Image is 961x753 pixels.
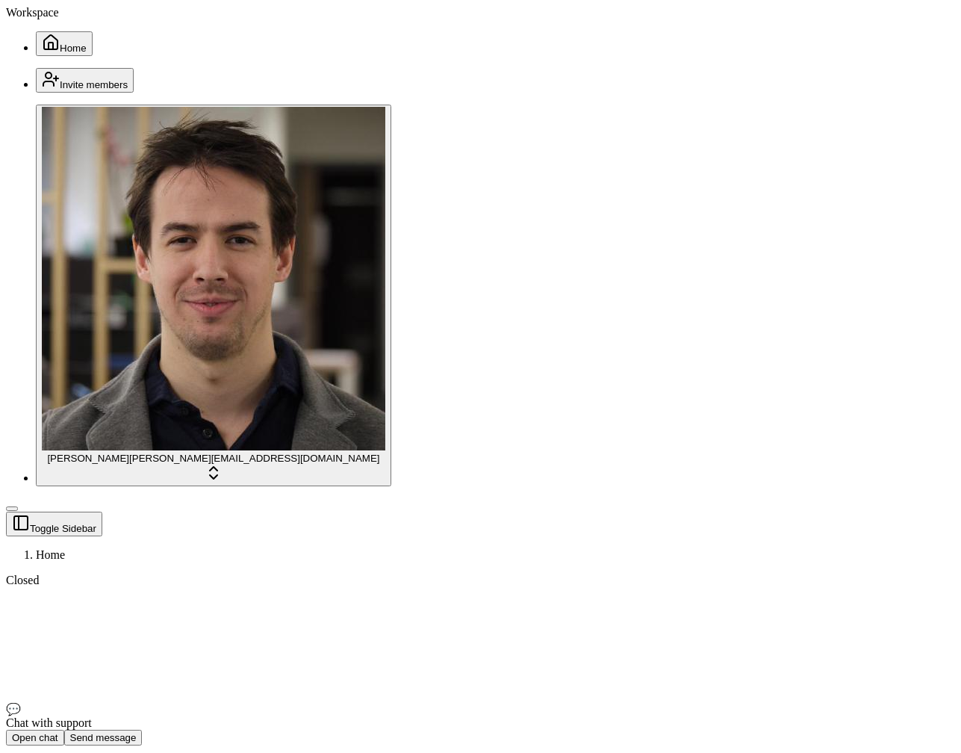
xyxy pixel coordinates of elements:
[6,512,102,536] button: Toggle Sidebar
[36,31,93,56] button: Home
[6,702,955,716] div: 💬
[6,548,955,562] nav: breadcrumb
[36,78,134,90] a: Invite members
[64,730,143,746] button: Send message
[6,506,18,511] button: Toggle Sidebar
[129,453,380,464] span: [PERSON_NAME][EMAIL_ADDRESS][DOMAIN_NAME]
[36,548,65,561] span: Home
[30,523,96,534] span: Toggle Sidebar
[6,716,955,730] div: Chat with support
[60,43,87,54] span: Home
[36,41,93,54] a: Home
[36,68,134,93] button: Invite members
[47,453,129,464] span: [PERSON_NAME]
[6,574,39,586] span: Closed
[42,107,385,450] img: Jonathan Beurel
[36,105,391,486] button: Jonathan Beurel[PERSON_NAME][PERSON_NAME][EMAIL_ADDRESS][DOMAIN_NAME]
[6,730,64,746] button: Open chat
[6,6,955,19] div: Workspace
[60,79,128,90] span: Invite members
